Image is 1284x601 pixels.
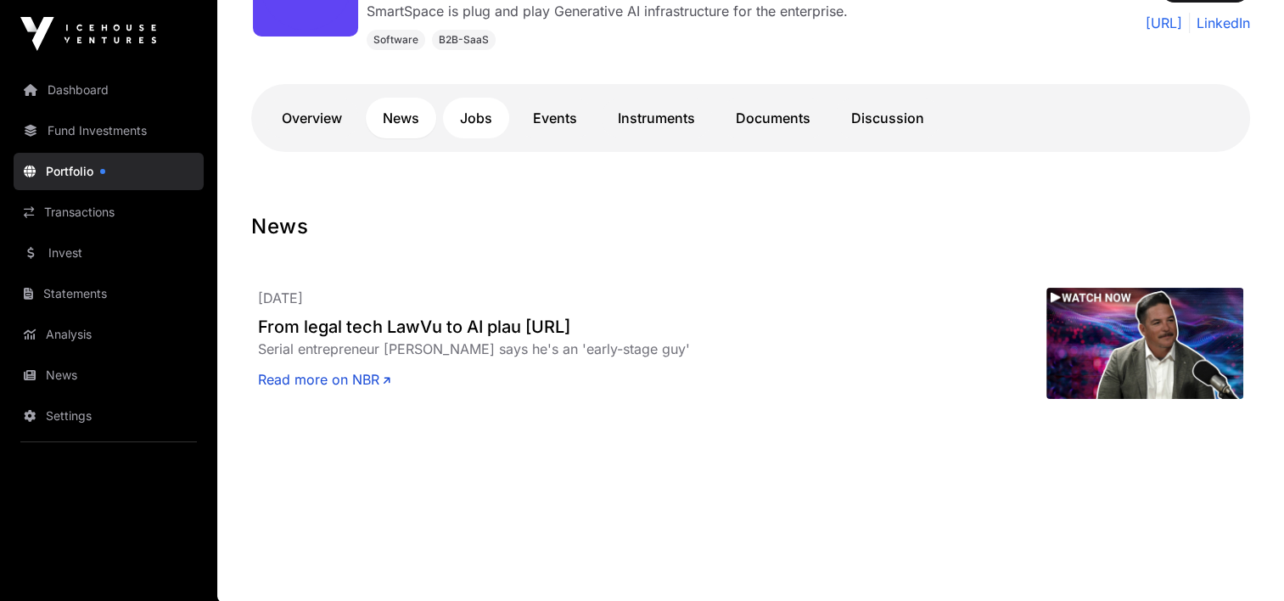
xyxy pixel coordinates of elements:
a: Discussion [834,98,941,138]
a: Analysis [14,316,204,353]
p: [DATE] [258,288,1046,308]
a: Settings [14,397,204,435]
span: Software [373,33,418,47]
a: LinkedIn [1189,13,1250,33]
a: Documents [719,98,827,138]
span: B2B-SaaS [439,33,489,47]
iframe: Chat Widget [1199,520,1284,601]
a: Read more on NBR [258,369,390,390]
img: Icehouse Ventures Logo [20,17,156,51]
img: WATCH-NOWES-Tim-Boyne-10022025-web_1679.jpeg [1046,288,1243,399]
a: [URL] [1146,13,1182,33]
a: Invest [14,234,204,272]
a: From legal tech LawVu to AI plau [URL] [258,315,1046,339]
a: Transactions [14,194,204,231]
a: Dashboard [14,71,204,109]
a: News [14,357,204,394]
p: SmartSpace is plug and play Generative AI infrastructure for the enterprise. [367,1,848,21]
div: Serial entrepreneur [PERSON_NAME] says he's an 'early-stage guy' [258,339,1046,359]
a: Portfolio [14,153,204,190]
h1: News [251,213,1250,240]
a: Statements [14,275,204,312]
a: Events [516,98,594,138]
a: Instruments [601,98,712,138]
a: Jobs [443,98,509,138]
a: Fund Investments [14,112,204,149]
a: News [366,98,436,138]
nav: Tabs [265,98,1236,138]
a: Overview [265,98,359,138]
